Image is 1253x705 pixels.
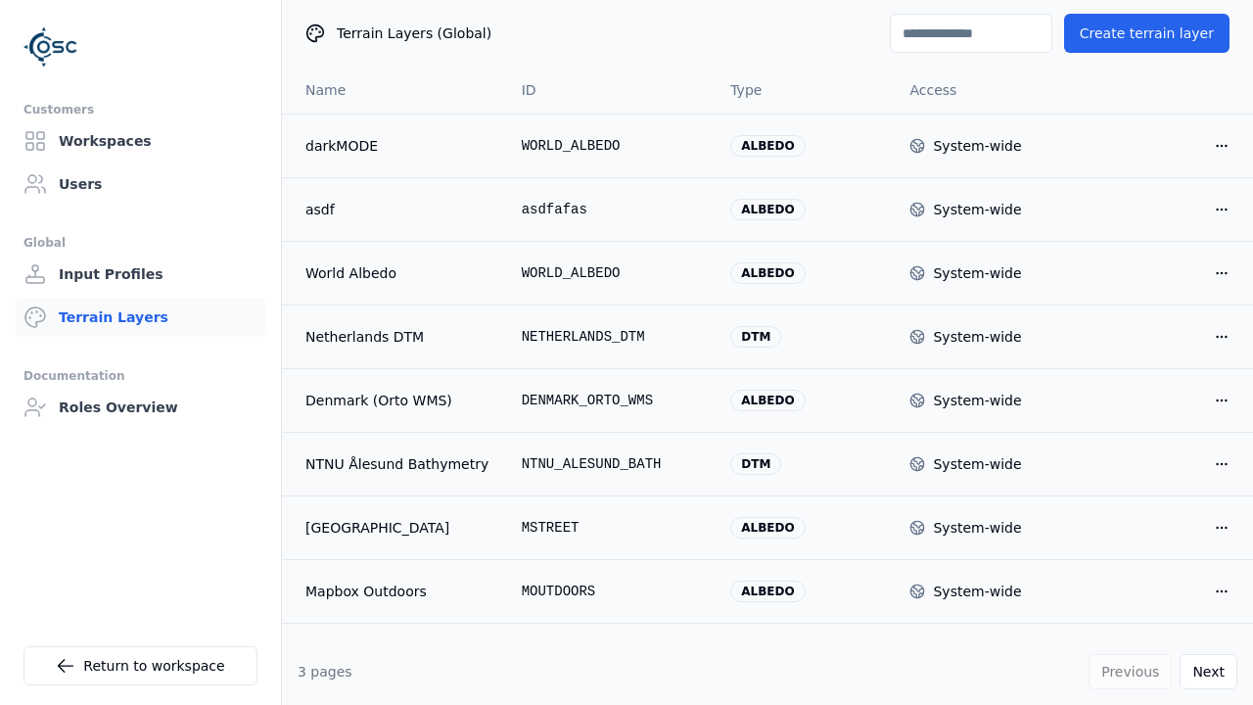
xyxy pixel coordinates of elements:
div: MOUTDOORS [522,582,700,601]
div: WORLD_ALBEDO [522,263,700,283]
div: System-wide [933,200,1021,219]
div: NETHERLANDS_DTM [522,327,700,347]
a: Return to workspace [23,646,257,685]
div: WORLD_ALBEDO [522,136,700,156]
div: System-wide [933,454,1021,474]
div: asdfafas [522,200,700,219]
a: Roles Overview [16,388,265,427]
a: darkMODE [305,136,490,156]
div: albedo [730,262,805,284]
div: dtm [730,326,781,348]
span: Terrain Layers (Global) [337,23,491,43]
div: DENMARK_ORTO_WMS [522,391,700,410]
div: System-wide [933,582,1021,601]
div: System-wide [933,391,1021,410]
a: Input Profiles [16,255,265,294]
a: NTNU Ålesund Bathymetry [305,454,490,474]
div: albedo [730,581,805,602]
div: albedo [730,199,805,220]
div: NTNU_ALESUND_BATH [522,454,700,474]
a: Mapbox Outdoors [305,582,490,601]
div: MSTREET [522,518,700,538]
a: Denmark (Orto WMS) [305,391,490,410]
th: ID [506,67,716,114]
div: Documentation [23,364,257,388]
div: Global [23,231,257,255]
a: Terrain Layers [16,298,265,337]
img: Logo [23,20,78,74]
th: Type [715,67,894,114]
button: Next [1180,654,1237,689]
a: World Albedo [305,263,490,283]
div: dtm [730,453,781,475]
div: System-wide [933,136,1021,156]
th: Name [282,67,506,114]
a: Netherlands DTM [305,327,490,347]
div: albedo [730,135,805,157]
div: System-wide [933,327,1021,347]
a: asdf [305,200,490,219]
div: albedo [730,390,805,411]
a: Workspaces [16,121,265,161]
div: System-wide [933,263,1021,283]
span: 3 pages [298,664,352,680]
div: Customers [23,98,257,121]
th: Access [894,67,1073,114]
div: System-wide [933,518,1021,538]
a: [GEOGRAPHIC_DATA] [305,518,490,538]
div: albedo [730,517,805,539]
a: Users [16,164,265,204]
button: Create terrain layer [1064,14,1230,53]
